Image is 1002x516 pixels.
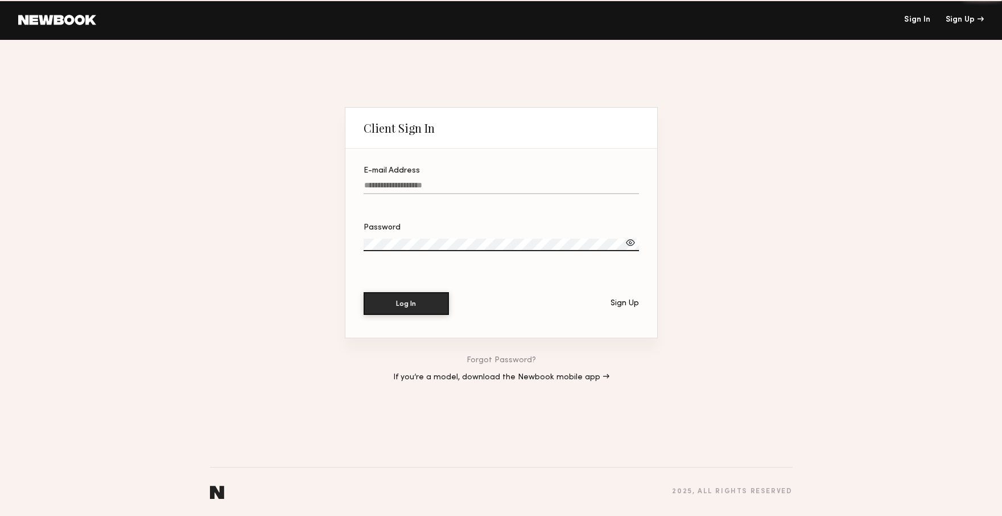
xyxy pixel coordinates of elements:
[364,121,435,135] div: Client Sign In
[364,239,639,251] input: Password
[672,488,792,495] div: 2025 , all rights reserved
[611,300,639,308] div: Sign Up
[364,167,639,175] div: E-mail Address
[364,224,639,232] div: Password
[467,357,536,365] a: Forgot Password?
[904,16,930,24] a: Sign In
[946,16,984,24] div: Sign Up
[364,292,449,315] button: Log In
[364,181,639,194] input: E-mail Address
[393,374,609,382] a: If you’re a model, download the Newbook mobile app →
